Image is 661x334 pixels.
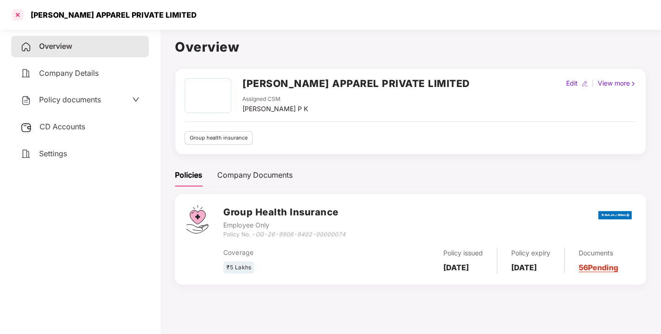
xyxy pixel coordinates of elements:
[39,149,67,158] span: Settings
[598,205,632,226] img: bajaj.png
[242,95,308,104] div: Assigned CSM
[596,78,638,88] div: View more
[579,248,618,258] div: Documents
[20,95,32,106] img: svg+xml;base64,PHN2ZyB4bWxucz0iaHR0cDovL3d3dy53My5vcmcvMjAwMC9zdmciIHdpZHRoPSIyNCIgaGVpZ2h0PSIyNC...
[20,68,32,79] img: svg+xml;base64,PHN2ZyB4bWxucz0iaHR0cDovL3d3dy53My5vcmcvMjAwMC9zdmciIHdpZHRoPSIyNCIgaGVpZ2h0PSIyNC...
[175,37,646,57] h1: Overview
[185,131,253,145] div: Group health insurance
[630,80,636,87] img: rightIcon
[579,263,618,272] a: 56 Pending
[25,10,197,20] div: [PERSON_NAME] APPAREL PRIVATE LIMITED
[39,41,72,51] span: Overview
[40,122,85,131] span: CD Accounts
[511,248,550,258] div: Policy expiry
[581,80,588,87] img: editIcon
[175,169,202,181] div: Policies
[255,231,345,238] i: OG-26-9906-8402-00000074
[20,41,32,53] img: svg+xml;base64,PHN2ZyB4bWxucz0iaHR0cDovL3d3dy53My5vcmcvMjAwMC9zdmciIHdpZHRoPSIyNCIgaGVpZ2h0PSIyNC...
[20,148,32,160] img: svg+xml;base64,PHN2ZyB4bWxucz0iaHR0cDovL3d3dy53My5vcmcvMjAwMC9zdmciIHdpZHRoPSIyNCIgaGVpZ2h0PSIyNC...
[39,68,99,78] span: Company Details
[186,205,208,234] img: svg+xml;base64,PHN2ZyB4bWxucz0iaHR0cDovL3d3dy53My5vcmcvMjAwMC9zdmciIHdpZHRoPSI0Ny43MTQiIGhlaWdodD...
[39,95,101,104] span: Policy documents
[564,78,580,88] div: Edit
[217,169,293,181] div: Company Documents
[590,78,596,88] div: |
[20,122,32,133] img: svg+xml;base64,PHN2ZyB3aWR0aD0iMjUiIGhlaWdodD0iMjQiIHZpZXdCb3g9IjAgMCAyNSAyNCIgZmlsbD0ibm9uZSIgeG...
[443,248,483,258] div: Policy issued
[223,230,345,239] div: Policy No. -
[443,263,469,272] b: [DATE]
[242,76,470,91] h2: [PERSON_NAME] APPAREL PRIVATE LIMITED
[223,247,361,258] div: Coverage
[511,263,537,272] b: [DATE]
[242,104,308,114] div: [PERSON_NAME] P K
[223,261,254,274] div: ₹5 Lakhs
[223,220,345,230] div: Employee Only
[223,205,345,220] h3: Group Health Insurance
[132,96,140,103] span: down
